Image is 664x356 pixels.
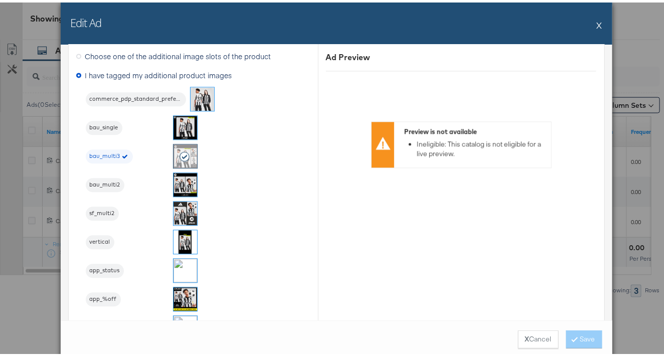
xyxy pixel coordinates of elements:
[404,125,546,134] div: Preview is not available
[85,49,271,59] span: Choose one of the additional image slots of the product
[86,204,119,218] div: sf_multi2
[86,207,119,215] span: sf_multi2
[174,113,197,137] img: 11Cph1PcTAWpDrdxI8aXGw.jpg
[86,264,124,272] span: app_status
[86,93,186,101] span: commerce_pdp_standard_preferred
[86,175,124,190] div: bau_multi2
[86,293,121,301] span: app_%off
[174,313,197,337] img: l_artef
[417,137,546,156] li: Ineligible: This catalog is not eligible for a live preview.
[525,332,530,341] strong: X
[86,236,114,244] span: vertical
[86,150,133,158] span: bau_multi3
[174,228,197,251] img: OPT3w552L3J9I2LMrn3a3g.jpg
[518,328,559,346] button: XCancel
[86,147,133,161] div: bau_multi3
[174,199,197,223] img: u8f5_sI6Ns_ksNOb4-27Jg.jpg
[86,90,186,104] div: commerce_pdp_standard_preferred
[86,121,122,129] span: bau_single
[86,261,124,275] div: app_status
[71,13,102,28] h2: Edit Ad
[85,68,232,78] span: I have tagged my additional product images
[86,233,114,247] div: vertical
[326,50,597,61] div: Ad Preview
[191,85,214,108] img: QunnxUNl2qCQTle7kYuG_Q.jpg
[86,118,122,132] div: bau_single
[174,285,197,308] img: Dkhioe6giaAloD3mNjYhsA.jpg
[597,13,602,33] button: X
[174,170,197,194] img: 03YpjSC9n_0gGozZQZ-X5w.jpg
[174,256,197,280] img: fl_layer_apply%2Cg_n
[86,179,124,187] span: bau_multi2
[86,290,121,304] div: app_%off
